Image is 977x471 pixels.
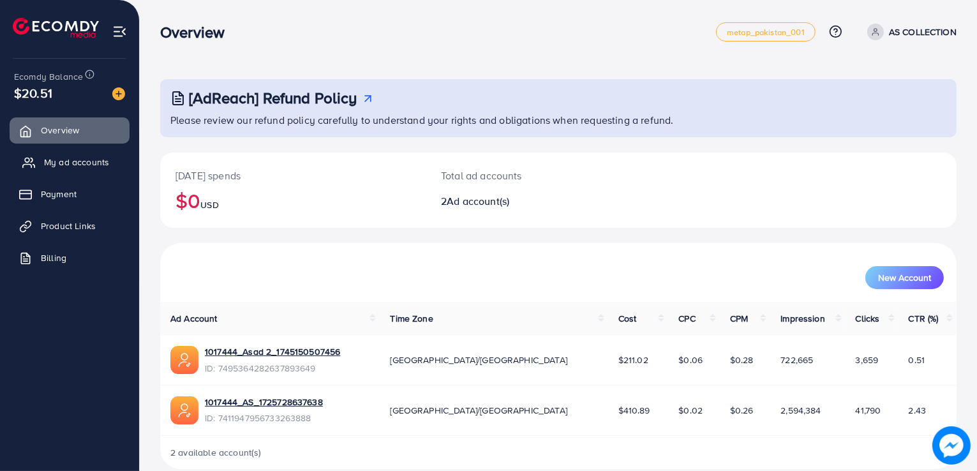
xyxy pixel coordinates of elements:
[730,404,754,417] span: $0.26
[909,312,939,325] span: CTR (%)
[41,188,77,200] span: Payment
[856,404,881,417] span: 41,790
[390,404,567,417] span: [GEOGRAPHIC_DATA]/[GEOGRAPHIC_DATA]
[175,188,410,213] h2: $0
[170,446,262,459] span: 2 available account(s)
[170,312,218,325] span: Ad Account
[447,194,509,208] span: Ad account(s)
[205,396,323,408] a: 1017444_AS_1725728637638
[390,354,567,366] span: [GEOGRAPHIC_DATA]/[GEOGRAPHIC_DATA]
[618,354,648,366] span: $211.02
[13,18,99,38] img: logo
[441,168,609,183] p: Total ad accounts
[14,70,83,83] span: Ecomdy Balance
[678,312,695,325] span: CPC
[889,24,957,40] p: AS COLLECTION
[112,87,125,100] img: image
[716,22,816,41] a: metap_pakistan_001
[678,354,703,366] span: $0.06
[618,312,637,325] span: Cost
[909,354,925,366] span: 0.51
[112,24,127,39] img: menu
[10,245,130,271] a: Billing
[780,354,813,366] span: 722,665
[44,156,109,168] span: My ad accounts
[780,404,821,417] span: 2,594,384
[730,354,754,366] span: $0.28
[205,362,340,375] span: ID: 7495364282637893649
[41,251,66,264] span: Billing
[10,181,130,207] a: Payment
[200,198,218,211] span: USD
[862,24,957,40] a: AS COLLECTION
[932,426,971,465] img: image
[10,213,130,239] a: Product Links
[878,273,931,282] span: New Account
[160,23,235,41] h3: Overview
[856,354,879,366] span: 3,659
[10,117,130,143] a: Overview
[441,195,609,207] h2: 2
[170,346,198,374] img: ic-ads-acc.e4c84228.svg
[865,266,944,289] button: New Account
[170,396,198,424] img: ic-ads-acc.e4c84228.svg
[41,220,96,232] span: Product Links
[678,404,703,417] span: $0.02
[170,112,949,128] p: Please review our refund policy carefully to understand your rights and obligations when requesti...
[189,89,357,107] h3: [AdReach] Refund Policy
[10,149,130,175] a: My ad accounts
[41,124,79,137] span: Overview
[730,312,748,325] span: CPM
[175,168,410,183] p: [DATE] spends
[780,312,825,325] span: Impression
[390,312,433,325] span: Time Zone
[618,404,650,417] span: $410.89
[856,312,880,325] span: Clicks
[205,412,323,424] span: ID: 7411947956733263888
[14,84,52,102] span: $20.51
[205,345,340,358] a: 1017444_Asad 2_1745150507456
[727,28,805,36] span: metap_pakistan_001
[909,404,927,417] span: 2.43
